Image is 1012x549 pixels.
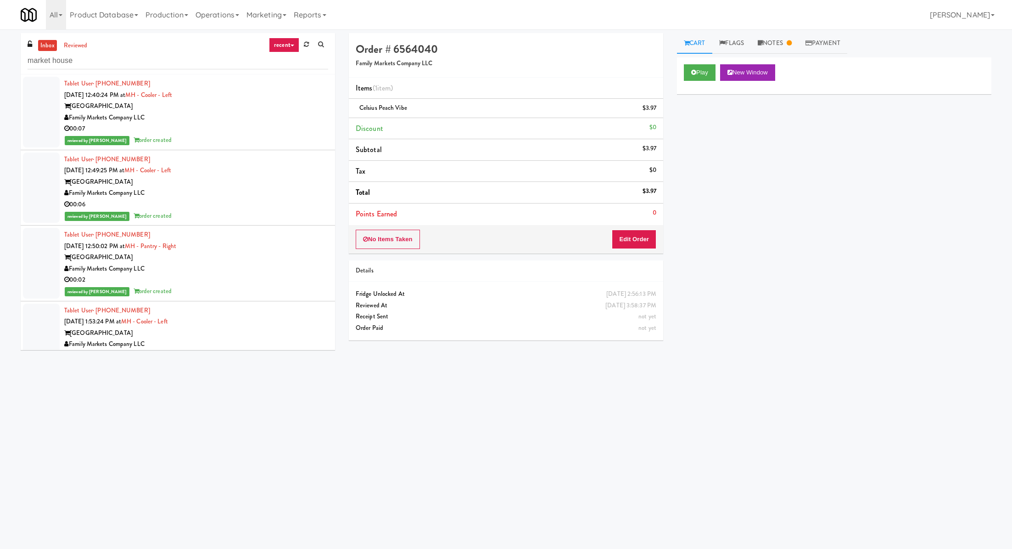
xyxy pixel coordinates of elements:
[720,64,775,81] button: New Window
[356,43,656,55] h4: Order # 6564040
[64,242,125,250] span: [DATE] 12:50:02 PM at
[64,123,328,135] div: 00:07
[64,91,125,99] span: [DATE] 12:40:24 PM at
[638,312,656,321] span: not yet
[356,300,656,311] div: Reviewed At
[64,101,328,112] div: [GEOGRAPHIC_DATA]
[64,263,328,275] div: Family Markets Company LLC
[65,287,129,296] span: reviewed by [PERSON_NAME]
[134,287,172,295] span: order created
[64,274,328,286] div: 00:02
[64,155,150,164] a: Tablet User· [PHONE_NUMBER]
[64,306,150,315] a: Tablet User· [PHONE_NUMBER]
[377,83,391,93] ng-pluralize: item
[356,230,420,249] button: No Items Taken
[356,123,383,134] span: Discount
[28,52,328,69] input: Search vision orders
[356,60,656,67] h5: Family Markets Company LLC
[134,136,172,144] span: order created
[124,166,171,175] a: MH - Cooler - Left
[64,339,328,350] div: Family Markets Company LLC
[712,33,751,54] a: Flags
[643,102,657,114] div: $3.97
[64,252,328,263] div: [GEOGRAPHIC_DATA]
[134,211,172,220] span: order created
[649,164,656,176] div: $0
[269,38,299,52] a: recent
[65,136,129,145] span: reviewed by [PERSON_NAME]
[21,226,335,301] li: Tablet User· [PHONE_NUMBER][DATE] 12:50:02 PM atMH - Pantry - Right[GEOGRAPHIC_DATA]Family Market...
[64,79,150,88] a: Tablet User· [PHONE_NUMBER]
[356,289,656,300] div: Fridge Unlocked At
[684,64,716,81] button: Play
[93,79,150,88] span: · [PHONE_NUMBER]
[356,144,382,155] span: Subtotal
[21,74,335,150] li: Tablet User· [PHONE_NUMBER][DATE] 12:40:24 PM atMH - Cooler - Left[GEOGRAPHIC_DATA]Family Markets...
[356,209,397,219] span: Points Earned
[121,317,168,326] a: MH - Cooler - Left
[93,230,150,239] span: · [PHONE_NUMBER]
[606,289,656,300] div: [DATE] 2:56:13 PM
[356,265,656,277] div: Details
[64,230,150,239] a: Tablet User· [PHONE_NUMBER]
[653,207,656,219] div: 0
[649,122,656,133] div: $0
[64,176,328,188] div: [GEOGRAPHIC_DATA]
[62,40,90,51] a: reviewed
[356,323,656,334] div: Order Paid
[38,40,57,51] a: inbox
[64,112,328,124] div: Family Markets Company LLC
[356,187,370,198] span: Total
[643,143,657,154] div: $3.97
[356,311,656,323] div: Receipt Sent
[125,91,172,99] a: MH - Cooler - Left
[93,155,150,164] span: · [PHONE_NUMBER]
[125,242,176,250] a: MH - Pantry - Right
[93,306,150,315] span: · [PHONE_NUMBER]
[21,301,335,377] li: Tablet User· [PHONE_NUMBER][DATE] 1:53:24 PM atMH - Cooler - Left[GEOGRAPHIC_DATA]Family Markets ...
[64,166,124,175] span: [DATE] 12:49:25 PM at
[612,230,656,249] button: Edit Order
[64,187,328,199] div: Family Markets Company LLC
[64,328,328,339] div: [GEOGRAPHIC_DATA]
[21,7,37,23] img: Micromart
[356,83,393,93] span: Items
[64,317,121,326] span: [DATE] 1:53:24 PM at
[751,33,799,54] a: Notes
[373,83,393,93] span: (1 )
[65,212,129,221] span: reviewed by [PERSON_NAME]
[643,186,657,197] div: $3.97
[605,300,656,311] div: [DATE] 3:58:37 PM
[64,199,328,210] div: 00:06
[359,103,407,112] span: Celsius Peach Vibe
[677,33,712,54] a: Cart
[21,150,335,226] li: Tablet User· [PHONE_NUMBER][DATE] 12:49:25 PM atMH - Cooler - Left[GEOGRAPHIC_DATA]Family Markets...
[799,33,847,54] a: Payment
[638,323,656,332] span: not yet
[356,166,365,176] span: Tax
